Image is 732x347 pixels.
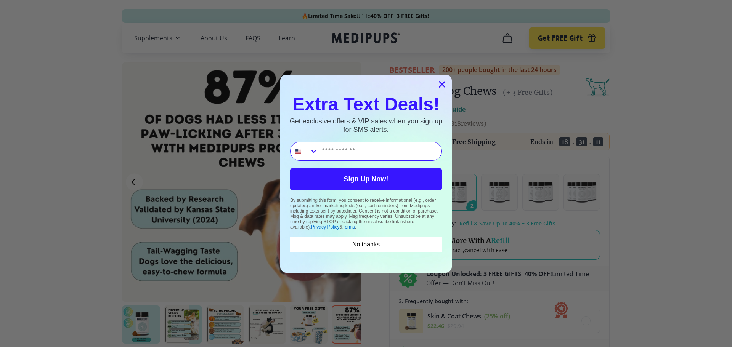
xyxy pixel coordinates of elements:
span: Extra Text Deals! [292,94,440,114]
a: Terms [342,224,355,230]
p: By submitting this form, you consent to receive informational (e.g., order updates) and/or market... [290,198,442,230]
button: Close dialog [435,78,449,91]
button: Sign Up Now! [290,168,442,190]
button: No thanks [290,237,442,252]
button: Search Countries [291,142,318,160]
a: Privacy Policy [311,224,340,230]
img: United States [295,148,301,154]
p: Get exclusive offers & VIP sales when you sign up for SMS alerts. [288,117,444,134]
